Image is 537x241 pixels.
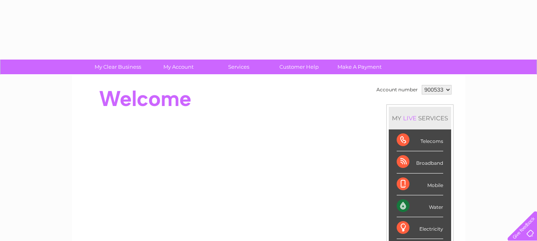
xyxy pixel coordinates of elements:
div: LIVE [401,114,418,122]
div: Electricity [397,217,443,239]
td: Account number [374,83,420,96]
a: Customer Help [266,60,332,74]
div: Mobile [397,174,443,195]
div: Broadband [397,151,443,173]
a: My Account [145,60,211,74]
div: Water [397,195,443,217]
a: Make A Payment [327,60,392,74]
div: MY SERVICES [389,107,451,129]
a: Services [206,60,271,74]
div: Telecoms [397,129,443,151]
a: My Clear Business [85,60,151,74]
